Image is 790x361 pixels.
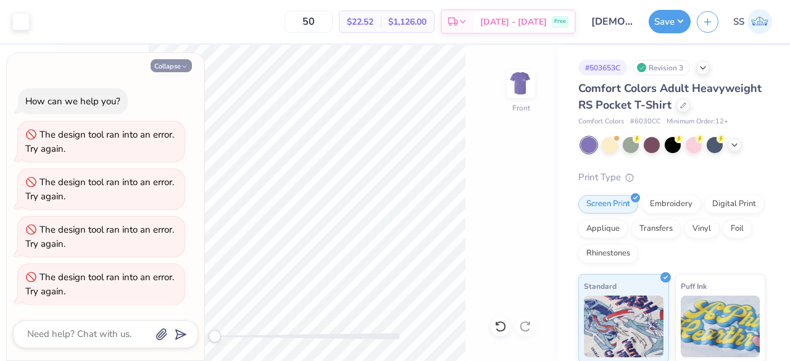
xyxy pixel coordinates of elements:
[480,15,547,28] span: [DATE] - [DATE]
[584,296,663,357] img: Standard
[631,220,681,238] div: Transfers
[728,9,778,34] a: SS
[649,10,691,33] button: Save
[25,95,120,107] div: How can we help you?
[733,15,744,29] span: SS
[578,195,638,214] div: Screen Print
[667,117,728,127] span: Minimum Order: 12 +
[582,9,642,34] input: Untitled Design
[578,117,624,127] span: Comfort Colors
[25,223,174,250] div: The design tool ran into an error. Try again.
[633,60,690,75] div: Revision 3
[578,60,627,75] div: # 503653C
[723,220,752,238] div: Foil
[578,220,628,238] div: Applique
[285,10,333,33] input: – –
[578,170,765,185] div: Print Type
[584,280,617,293] span: Standard
[388,15,426,28] span: $1,126.00
[209,330,221,342] div: Accessibility label
[681,296,760,357] img: Puff Ink
[512,102,530,114] div: Front
[681,280,707,293] span: Puff Ink
[554,17,566,26] span: Free
[747,9,772,34] img: Sonia Seth
[25,128,174,155] div: The design tool ran into an error. Try again.
[347,15,373,28] span: $22.52
[578,244,638,263] div: Rhinestones
[509,72,533,96] img: Front
[151,59,192,72] button: Collapse
[630,117,660,127] span: # 6030CC
[25,176,174,202] div: The design tool ran into an error. Try again.
[704,195,764,214] div: Digital Print
[684,220,719,238] div: Vinyl
[25,271,174,297] div: The design tool ran into an error. Try again.
[642,195,701,214] div: Embroidery
[578,81,762,112] span: Comfort Colors Adult Heavyweight RS Pocket T-Shirt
